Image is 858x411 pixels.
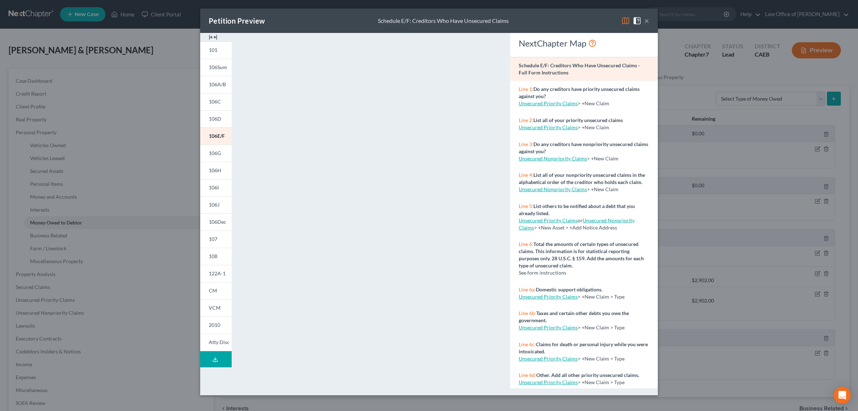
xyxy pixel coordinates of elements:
span: or [519,217,583,223]
a: Unsecured Priority Claims [519,324,578,330]
span: > +New Claim [587,186,618,192]
a: 122A-1 [200,265,232,282]
span: Line 6c: [519,341,536,347]
a: Unsecured Priority Claims [519,100,578,106]
strong: List others to be notified about a debt that you already listed. [519,203,635,216]
a: Unsecured Priority Claims [519,217,578,223]
span: Line 5: [519,203,533,209]
a: 106J [200,196,232,213]
strong: Do any creditors have nonpriority unsecured claims against you? [519,141,648,154]
a: VCM [200,299,232,316]
a: Unsecured Nonpriority Claims [519,186,587,192]
a: Atty Disc [200,334,232,351]
span: 107 [209,236,217,242]
strong: Taxes and certain other debts you owe the government. [519,310,629,323]
div: NextChapter Map [519,38,649,49]
span: > +New Claim > Type [578,294,625,300]
span: See form instructions [519,270,566,276]
a: 101 [200,42,232,59]
a: 106Sum [200,59,232,76]
a: 106A/B [200,76,232,93]
span: > +New Asset > +Add Notice Address [519,217,635,231]
span: 106H [209,167,221,173]
span: Line 1: [519,86,533,92]
span: Line 6d: [519,372,536,378]
span: Line 6: [519,241,533,247]
span: Atty Disc [209,339,230,345]
a: 106H [200,162,232,179]
span: Line 4: [519,172,533,178]
span: > +New Claim [578,124,609,130]
div: Petition Preview [209,16,265,26]
span: 106A/B [209,81,226,87]
a: Unsecured Priority Claims [519,356,578,362]
iframe: <object ng-attr-data='[URL][DOMAIN_NAME]' type='application/pdf' width='100%' height='975px'></ob... [245,39,497,388]
span: > +New Claim > Type [578,324,625,330]
a: 106I [200,179,232,196]
a: Unsecured Priority Claims [519,124,578,130]
strong: List all of your nonpriority unsecured claims in the alphabetical order of the creditor who holds... [519,172,645,185]
span: CM [209,287,217,294]
span: Line 6a: [519,286,536,292]
span: > +New Claim > Type [578,356,625,362]
div: Schedule E/F: Creditors Who Have Unsecured Claims [378,17,509,25]
span: Line 3: [519,141,533,147]
img: map-eea8200ae884c6f1103ae1953ef3d486a96c86aabb227e865a55264e3737af1f.svg [621,16,630,25]
a: 106E/F [200,127,232,145]
span: Line 2: [519,117,533,123]
a: 108 [200,248,232,265]
strong: Domestic support obligations. [536,286,602,292]
span: 106J [209,202,220,208]
span: > +New Claim [587,155,618,161]
span: 106I [209,184,219,190]
div: Open Intercom Messenger [834,387,851,404]
strong: Do any creditors have priority unsecured claims against you? [519,86,640,99]
span: 108 [209,253,217,259]
strong: List all of your priority unsecured claims [533,117,623,123]
span: > +New Claim > Type [578,379,625,385]
a: 106Dec [200,213,232,231]
span: 106E/F [209,133,225,139]
a: CM [200,282,232,299]
a: 107 [200,231,232,248]
strong: Schedule E/F: Creditors Who Have Unsecured Claims - Full Form Instructions [519,62,640,76]
span: 106D [209,116,221,122]
button: × [644,16,649,25]
a: 106D [200,110,232,127]
a: Unsecured Nonpriority Claims [519,155,587,161]
a: Unsecured Nonpriority Claims [519,217,635,231]
a: 106G [200,145,232,162]
strong: Claims for death or personal injury while you were intoxicated. [519,341,648,354]
span: > +New Claim [578,100,609,106]
span: 101 [209,47,217,53]
a: 106C [200,93,232,110]
span: 106C [209,98,221,105]
span: 106G [209,150,221,156]
span: Line 6b: [519,310,536,316]
span: 2010 [209,322,220,328]
img: expand-e0f6d898513216a626fdd78e52531dac95497ffd26381d4c15ee2fc46db09dca.svg [209,33,217,42]
a: Unsecured Priority Claims [519,294,578,300]
strong: Other. Add all other priority unsecured claims. [536,372,639,378]
span: 106Dec [209,219,226,225]
img: help-close-5ba153eb36485ed6c1ea00a893f15db1cb9b99d6cae46e1a8edb6c62d00a1a76.svg [633,16,641,25]
a: Unsecured Priority Claims [519,379,578,385]
strong: Total the amounts of certain types of unsecured claims. This information is for statistical repor... [519,241,644,269]
span: 106Sum [209,64,227,70]
a: 2010 [200,316,232,334]
span: VCM [209,305,221,311]
span: 122A-1 [209,270,226,276]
